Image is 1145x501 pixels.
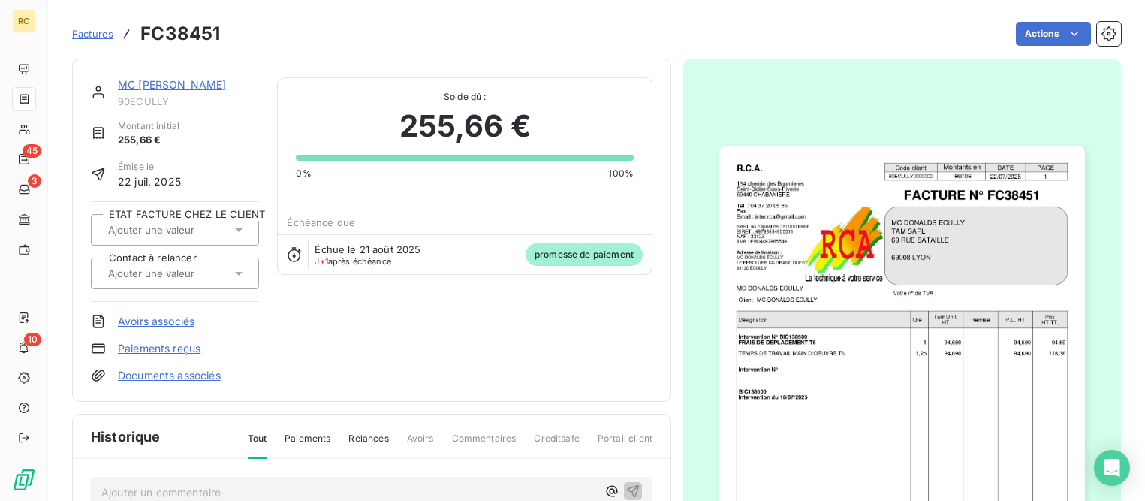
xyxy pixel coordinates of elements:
[12,9,36,33] div: RC
[118,95,259,107] span: 90ECULLY
[12,468,36,492] img: Logo LeanPay
[118,314,194,329] a: Avoirs associés
[107,223,258,237] input: Ajouter une valeur
[118,78,226,91] a: MC [PERSON_NAME]
[12,177,35,201] a: 3
[598,432,652,457] span: Portail client
[608,167,634,180] span: 100%
[107,267,258,280] input: Ajouter une valeur
[296,167,311,180] span: 0%
[118,174,181,189] span: 22 juil. 2025
[140,20,220,47] h3: FC38451
[296,90,634,104] span: Solde dû :
[287,216,355,228] span: Échéance due
[1094,450,1130,486] div: Open Intercom Messenger
[118,160,181,174] span: Émise le
[534,432,580,457] span: Creditsafe
[23,144,41,158] span: 45
[399,104,531,149] span: 255,66 €
[248,432,267,459] span: Tout
[118,119,179,133] span: Montant initial
[315,243,420,255] span: Échue le 21 août 2025
[28,174,41,188] span: 3
[452,432,517,457] span: Commentaires
[118,133,179,148] span: 255,66 €
[285,432,330,457] span: Paiements
[24,333,41,346] span: 10
[315,257,391,266] span: après échéance
[407,432,434,457] span: Avoirs
[118,368,221,383] a: Documents associés
[72,28,113,40] span: Factures
[1016,22,1091,46] button: Actions
[12,147,35,171] a: 45
[72,26,113,41] a: Factures
[315,256,327,267] span: J+1
[348,432,388,457] span: Relances
[526,243,643,266] span: promesse de paiement
[118,341,200,356] a: Paiements reçus
[91,427,161,447] span: Historique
